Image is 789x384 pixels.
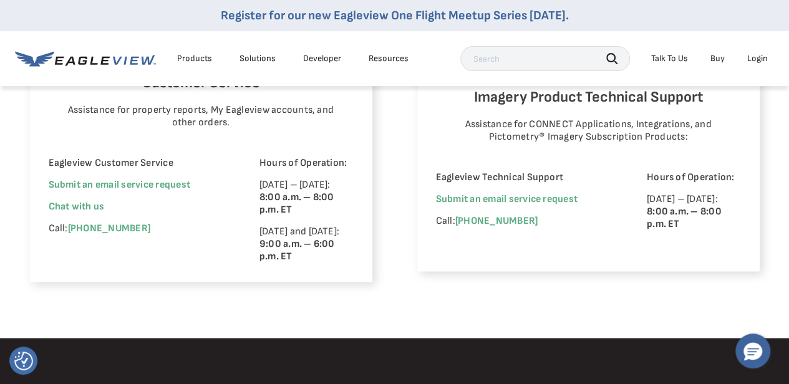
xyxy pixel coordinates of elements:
a: [PHONE_NUMBER] [68,223,150,234]
p: [DATE] and [DATE]: [259,226,354,263]
strong: 8:00 a.m. – 8:00 p.m. ET [647,206,722,230]
img: Revisit consent button [14,352,33,370]
input: Search [460,46,630,71]
a: Buy [710,53,725,64]
p: Call: [436,215,612,228]
p: Hours of Operation: [259,157,354,170]
a: Submit an email service request [436,193,578,205]
strong: 9:00 a.m. – 6:00 p.m. ET [259,238,335,262]
p: Assistance for CONNECT Applications, Integrations, and Pictometry® Imagery Subscription Products: [448,118,728,143]
a: Register for our new Eagleview One Flight Meetup Series [DATE]. [221,8,569,23]
div: Resources [369,53,409,64]
p: Hours of Operation: [647,171,741,184]
div: Login [747,53,768,64]
a: Submit an email service request [49,179,190,191]
p: Assistance for property reports, My Eagleview accounts, and other orders. [61,104,341,129]
div: Products [177,53,212,64]
p: Call: [49,223,225,235]
div: Solutions [240,53,276,64]
p: [DATE] – [DATE]: [647,193,741,231]
p: [DATE] – [DATE]: [259,179,354,216]
strong: 8:00 a.m. – 8:00 p.m. ET [259,191,334,216]
div: Talk To Us [651,53,688,64]
p: Eagleview Technical Support [436,171,612,184]
a: Developer [303,53,341,64]
button: Hello, have a question? Let’s chat. [735,334,770,368]
button: Consent Preferences [14,352,33,370]
span: Chat with us [49,201,105,213]
a: [PHONE_NUMBER] [455,215,538,227]
h6: Imagery Product Technical Support [436,85,741,109]
p: Eagleview Customer Service [49,157,225,170]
